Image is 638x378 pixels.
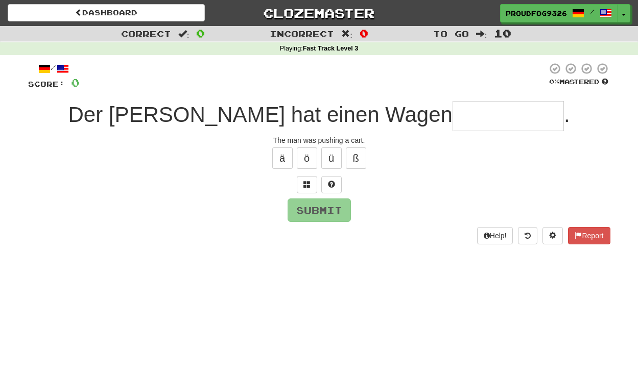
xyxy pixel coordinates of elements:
[196,27,205,39] span: 0
[518,227,537,244] button: Round history (alt+y)
[589,8,595,15] span: /
[564,103,570,127] span: .
[71,76,80,89] span: 0
[303,45,359,52] strong: Fast Track Level 3
[476,30,487,38] span: :
[28,80,65,88] span: Score:
[272,147,293,169] button: ä
[477,227,513,244] button: Help!
[270,29,334,39] span: Incorrect
[341,30,352,38] span: :
[28,135,610,145] div: The man was pushing a cart.
[506,9,567,18] span: ProudFog9326
[494,27,511,39] span: 10
[68,103,452,127] span: Der [PERSON_NAME] hat einen Wagen
[547,78,610,87] div: Mastered
[8,4,205,21] a: Dashboard
[321,176,342,193] button: Single letter hint - you only get 1 per sentence and score half the points! alt+h
[433,29,469,39] span: To go
[288,198,351,222] button: Submit
[321,147,342,169] button: ü
[28,62,80,75] div: /
[360,27,368,39] span: 0
[549,78,559,86] span: 0 %
[220,4,417,22] a: Clozemaster
[121,29,171,39] span: Correct
[346,147,366,169] button: ß
[297,176,317,193] button: Switch sentence to multiple choice alt+p
[178,30,190,38] span: :
[297,147,317,169] button: ö
[568,227,610,244] button: Report
[500,4,618,22] a: ProudFog9326 /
